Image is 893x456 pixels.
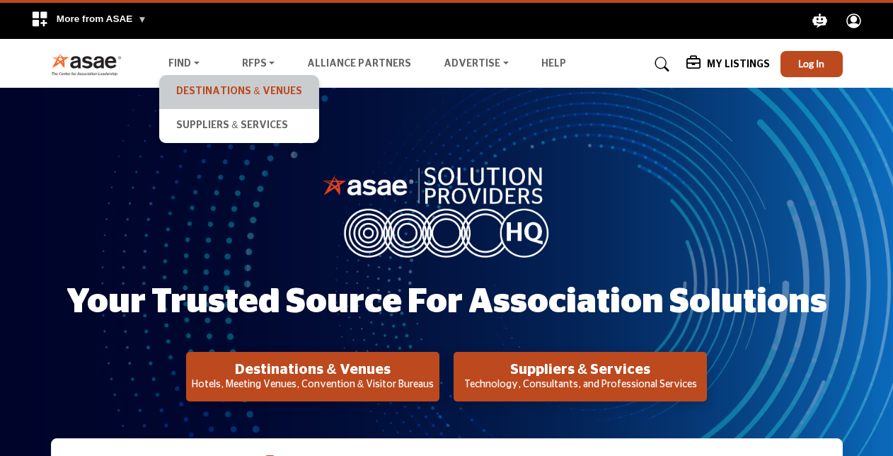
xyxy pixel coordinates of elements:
span: More from ASAE [57,13,147,24]
a: RFPs [232,55,285,74]
a: Alliance Partners [307,59,411,69]
button: Log In [780,51,843,77]
h1: Your Trusted Source for Association Solutions [67,280,827,324]
p: Technology, Consultants, and Professional Services [458,378,703,392]
span: Log In [798,57,824,69]
img: image [323,164,570,257]
a: Destinations & Venues [166,82,311,102]
button: Suppliers & Services Technology, Consultants, and Professional Services [454,352,707,401]
img: Site Logo [51,52,129,76]
button: Destinations & Venues Hotels, Meeting Venues, Convention & Visitor Bureaus [186,352,439,401]
h2: Destinations & Venues [190,361,435,378]
div: More from ASAE [22,3,156,39]
a: Suppliers & Services [166,116,311,136]
a: Help [541,59,566,69]
a: Advertise [434,55,519,74]
p: Hotels, Meeting Venues, Convention & Visitor Bureaus [190,378,435,392]
h5: My Listings [707,58,770,71]
a: Find [159,55,209,74]
h2: Suppliers & Services [458,361,703,378]
a: Search [641,53,679,76]
div: My Listings [686,56,770,73]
